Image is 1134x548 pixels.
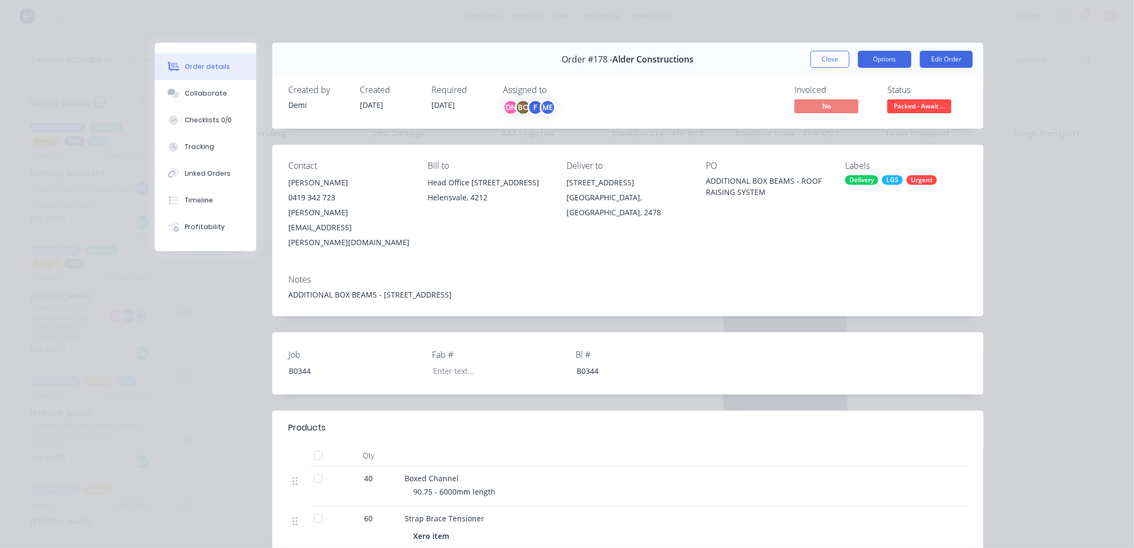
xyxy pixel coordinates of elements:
div: [PERSON_NAME]0419 342 723[PERSON_NAME][EMAIL_ADDRESS][PERSON_NAME][DOMAIN_NAME] [288,175,411,250]
div: Bill to [428,161,550,171]
div: [PERSON_NAME] [288,175,411,190]
label: Fab # [432,348,565,361]
div: PO [706,161,828,171]
div: Timeline [185,195,213,205]
div: Helensvale, 4212 [428,190,550,205]
div: Xero item [413,528,453,544]
div: BC [515,99,531,115]
button: Edit Order [920,51,973,68]
div: [PERSON_NAME][EMAIL_ADDRESS][PERSON_NAME][DOMAIN_NAME] [288,205,411,250]
button: Profitability [155,214,256,240]
button: Tracking [155,134,256,160]
div: [STREET_ADDRESS] [567,175,689,190]
div: Invoiced [794,85,875,95]
div: Profitability [185,222,225,232]
button: Checklists 0/0 [155,107,256,134]
span: Boxed Channel [405,473,459,483]
span: [DATE] [431,100,455,110]
div: F [527,99,544,115]
div: Qty [336,445,400,466]
div: ADDITIONAL BOX BEAMS - ROOF RAISING SYSTEM [706,175,828,198]
div: Head Office [STREET_ADDRESS] [428,175,550,190]
span: 90.75 - 6000mm length [413,487,495,497]
div: Created [360,85,419,95]
button: Packed - Await ... [887,99,951,115]
div: [GEOGRAPHIC_DATA], [GEOGRAPHIC_DATA], 2478 [567,190,689,220]
div: Contact [288,161,411,171]
div: Collaborate [185,89,227,98]
span: No [794,99,859,113]
div: Products [288,421,326,434]
span: 40 [364,473,373,484]
div: Order details [185,62,230,72]
span: Alder Constructions [613,54,694,65]
div: B0344 [281,363,414,379]
label: Job [288,348,422,361]
span: Order #178 - [562,54,613,65]
div: [STREET_ADDRESS][GEOGRAPHIC_DATA], [GEOGRAPHIC_DATA], 2478 [567,175,689,220]
div: Deliver to [567,161,689,171]
div: Assigned to [503,85,610,95]
span: Packed - Await ... [887,99,951,113]
button: Linked Orders [155,160,256,187]
div: 0419 342 723 [288,190,411,205]
div: Urgent [907,175,937,185]
div: Labels [845,161,967,171]
div: ME [540,99,556,115]
div: Demi [288,99,347,111]
div: Delivery [845,175,878,185]
div: Status [887,85,967,95]
div: Head Office [STREET_ADDRESS]Helensvale, 4212 [428,175,550,209]
span: 60 [364,513,373,524]
label: Bl # [576,348,709,361]
div: Required [431,85,490,95]
div: DN [503,99,519,115]
div: Created by [288,85,347,95]
span: Strap Brace Tensioner [405,513,484,523]
div: Linked Orders [185,169,231,178]
button: Options [858,51,911,68]
div: ADDITIONAL BOX BEAMS - [STREET_ADDRESS] [288,289,967,300]
div: Checklists 0/0 [185,115,232,125]
button: Timeline [155,187,256,214]
div: Tracking [185,142,214,152]
button: Collaborate [155,80,256,107]
span: [DATE] [360,100,383,110]
div: Notes [288,275,967,285]
button: Close [810,51,849,68]
div: LGS [882,175,903,185]
button: Order details [155,53,256,80]
div: B0344 [568,363,702,379]
button: DNBCFME [503,99,556,115]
